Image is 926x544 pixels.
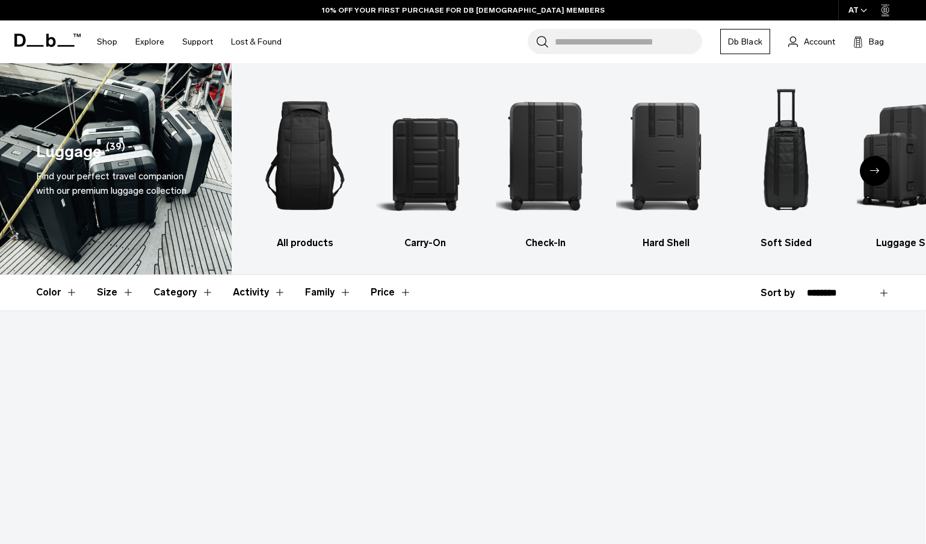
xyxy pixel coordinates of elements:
[616,81,715,230] img: Db
[231,20,282,63] a: Lost & Found
[256,236,355,250] h3: All products
[233,275,286,310] button: Toggle Filter
[720,29,770,54] a: Db Black
[736,81,836,250] li: 5 / 6
[256,81,355,250] li: 1 / 6
[376,81,475,250] a: Db Carry-On
[376,236,475,250] h3: Carry-On
[496,81,595,230] img: Db
[88,20,291,63] nav: Main Navigation
[496,81,595,250] li: 3 / 6
[36,275,78,310] button: Toggle Filter
[736,81,836,230] img: Db
[97,275,134,310] button: Toggle Filter
[305,275,351,310] button: Toggle Filter
[616,236,715,250] h3: Hard Shell
[616,81,715,250] li: 4 / 6
[256,81,355,230] img: Db
[496,236,595,250] h3: Check-In
[788,34,835,49] a: Account
[322,5,605,16] a: 10% OFF YOUR FIRST PURCHASE FOR DB [DEMOGRAPHIC_DATA] MEMBERS
[496,81,595,250] a: Db Check-In
[36,140,102,164] h1: Luggage
[860,156,890,186] div: Next slide
[256,81,355,250] a: Db All products
[182,20,213,63] a: Support
[616,81,715,250] a: Db Hard Shell
[97,20,117,63] a: Shop
[376,81,475,230] img: Db
[853,34,884,49] button: Bag
[736,236,836,250] h3: Soft Sided
[371,275,412,310] button: Toggle Price
[135,20,164,63] a: Explore
[376,81,475,250] li: 2 / 6
[804,36,835,48] span: Account
[36,170,188,196] span: Find your perfect travel companion with our premium luggage collection.
[736,81,836,250] a: Db Soft Sided
[869,36,884,48] span: Bag
[153,275,214,310] button: Toggle Filter
[106,140,125,164] span: (39)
